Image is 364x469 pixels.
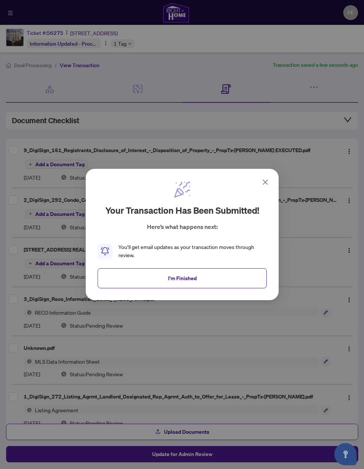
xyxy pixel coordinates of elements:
[147,222,217,231] p: Here’s what happens next:
[168,272,196,284] span: I'm Finished
[118,243,267,259] div: You’ll get email updates as your transaction moves through review.
[105,204,259,216] h2: Your transaction has been submitted!
[98,268,267,288] button: I'm Finished
[334,443,357,465] button: Open asap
